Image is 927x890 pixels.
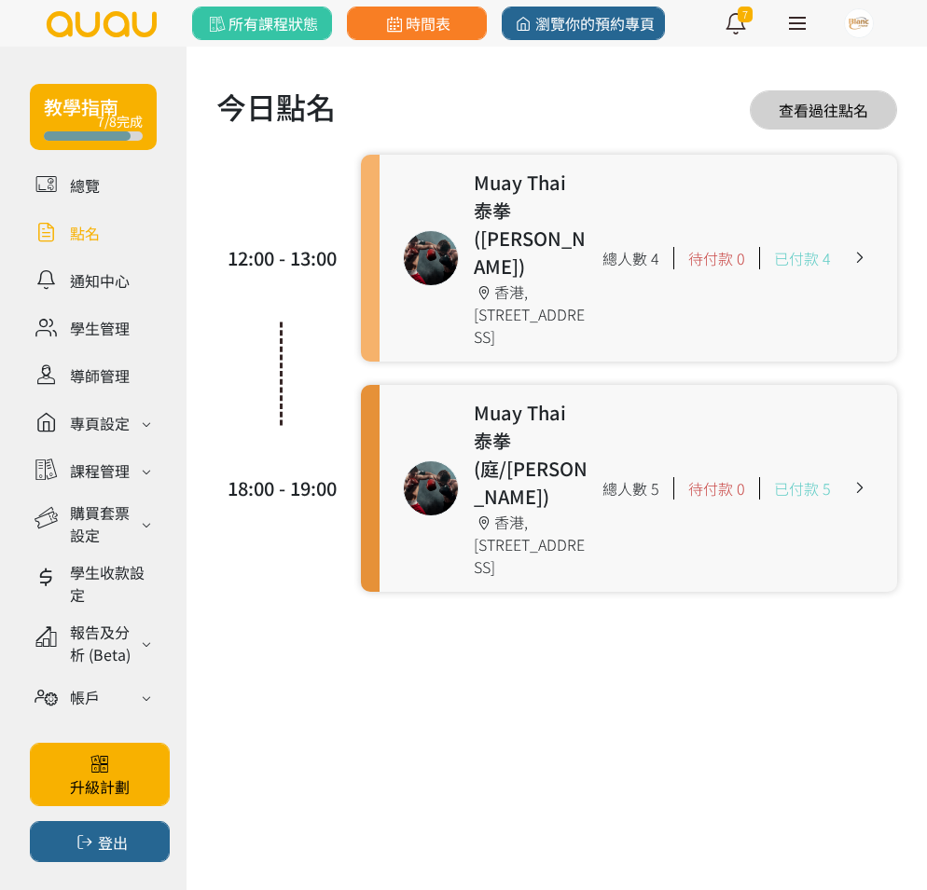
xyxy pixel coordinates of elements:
div: 專頁設定 [70,412,130,434]
div: 18:00 - 19:00 [226,474,338,502]
div: 課程管理 [70,459,130,482]
div: 帳戶 [70,686,100,708]
span: 瀏覽你的預約專頁 [512,12,655,34]
div: 報告及分析 (Beta) [70,621,136,665]
a: 升級計劃 [30,743,170,806]
a: 所有課程狀態 [192,7,332,40]
div: 12:00 - 13:00 [226,244,338,272]
span: 所有課程狀態 [205,12,318,34]
span: 7 [738,7,753,22]
a: 瀏覽你的預約專頁 [502,7,665,40]
button: 登出 [30,821,170,862]
a: 時間表 [347,7,487,40]
img: logo.svg [45,11,159,37]
h1: 今日點名 [216,84,336,129]
div: 購買套票設定 [70,501,136,546]
span: 時間表 [382,12,450,34]
a: 查看過往點名 [750,90,897,130]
